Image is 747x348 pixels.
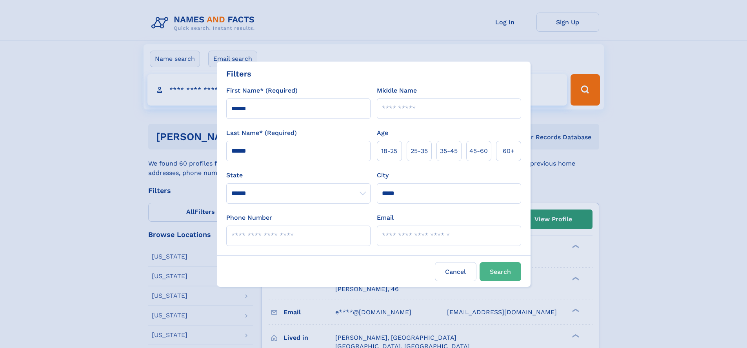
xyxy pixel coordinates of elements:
label: Age [377,128,388,138]
label: First Name* (Required) [226,86,298,95]
label: City [377,171,389,180]
label: Middle Name [377,86,417,95]
label: Phone Number [226,213,272,222]
span: 18‑25 [381,146,397,156]
label: Cancel [435,262,476,281]
label: Email [377,213,394,222]
label: Last Name* (Required) [226,128,297,138]
label: State [226,171,371,180]
button: Search [480,262,521,281]
span: 45‑60 [469,146,488,156]
div: Filters [226,68,251,80]
span: 60+ [503,146,514,156]
span: 35‑45 [440,146,458,156]
span: 25‑35 [411,146,428,156]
